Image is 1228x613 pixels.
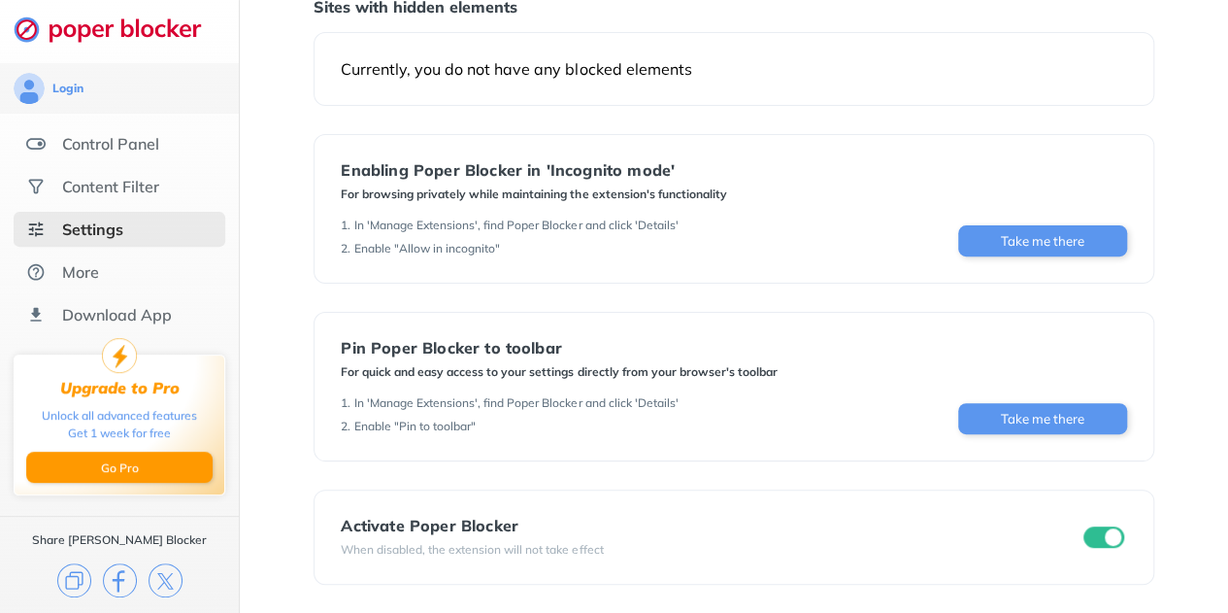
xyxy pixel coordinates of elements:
[103,563,137,597] img: facebook.svg
[26,452,213,483] button: Go Pro
[14,16,222,43] img: logo-webpage.svg
[26,262,46,282] img: about.svg
[354,241,500,256] div: Enable "Allow in incognito"
[62,134,159,153] div: Control Panel
[341,364,777,380] div: For quick and easy access to your settings directly from your browser's toolbar
[57,563,91,597] img: copy.svg
[52,81,83,96] div: Login
[341,161,726,179] div: Enabling Poper Blocker in 'Incognito mode'
[62,177,159,196] div: Content Filter
[341,419,350,434] div: 2 .
[354,395,678,411] div: In 'Manage Extensions', find Poper Blocker and click 'Details'
[62,220,123,239] div: Settings
[62,305,172,324] div: Download App
[341,59,1126,79] div: Currently, you do not have any blocked elements
[42,407,197,425] div: Unlock all advanced features
[26,134,46,153] img: features.svg
[354,218,678,233] div: In 'Manage Extensions', find Poper Blocker and click 'Details'
[62,262,99,282] div: More
[341,218,350,233] div: 1 .
[102,338,137,373] img: upgrade-to-pro.svg
[354,419,476,434] div: Enable "Pin to toolbar"
[958,225,1127,256] button: Take me there
[26,220,46,239] img: settings-selected.svg
[68,425,171,442] div: Get 1 week for free
[14,73,45,104] img: avatar.svg
[341,517,603,534] div: Activate Poper Blocker
[341,241,350,256] div: 2 .
[32,532,207,548] div: Share [PERSON_NAME] Blocker
[341,542,603,558] div: When disabled, the extension will not take effect
[149,563,183,597] img: x.svg
[26,305,46,324] img: download-app.svg
[60,379,180,397] div: Upgrade to Pro
[26,177,46,196] img: social.svg
[341,187,726,202] div: For browsing privately while maintaining the extension's functionality
[958,403,1127,434] button: Take me there
[341,395,350,411] div: 1 .
[341,339,777,357] div: Pin Poper Blocker to toolbar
